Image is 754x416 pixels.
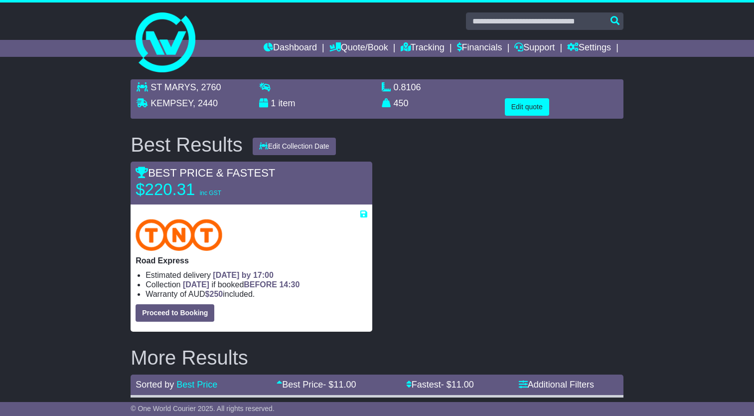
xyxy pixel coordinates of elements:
a: Best Price- $11.00 [277,380,356,390]
a: Dashboard [264,40,317,57]
li: Estimated delivery [146,270,367,280]
span: $ [205,290,223,298]
h2: More Results [131,347,623,369]
span: inc GST [200,190,221,197]
a: Additional Filters [519,380,594,390]
span: BEST PRICE & FASTEST [136,167,275,179]
a: Best Price [176,380,217,390]
span: - $ [323,380,356,390]
span: 14:30 [279,280,300,289]
span: , 2760 [196,82,221,92]
li: Collection [146,280,367,289]
p: Road Express [136,256,367,265]
div: Best Results [126,134,248,156]
span: [DATE] [183,280,209,289]
span: 450 [394,98,409,108]
span: ST MARYS [151,82,196,92]
a: Support [514,40,555,57]
span: 11.00 [333,380,356,390]
span: - $ [441,380,474,390]
a: Financials [457,40,502,57]
a: Tracking [401,40,445,57]
img: TNT Domestic: Road Express [136,219,222,251]
button: Edit Collection Date [253,138,336,155]
span: KEMPSEY [151,98,193,108]
span: 11.00 [452,380,474,390]
button: Proceed to Booking [136,304,214,322]
p: $220.31 [136,180,260,200]
span: © One World Courier 2025. All rights reserved. [131,405,275,413]
a: Fastest- $11.00 [406,380,474,390]
li: Warranty of AUD included. [146,289,367,299]
span: Sorted by [136,380,174,390]
span: item [278,98,295,108]
span: 0.8106 [394,82,421,92]
span: 250 [210,290,223,298]
a: Settings [567,40,611,57]
span: if booked [183,280,300,289]
span: [DATE] by 17:00 [213,271,274,279]
a: Quote/Book [329,40,388,57]
button: Edit quote [505,98,549,116]
span: BEFORE [244,280,277,289]
span: , 2440 [193,98,218,108]
span: 1 [271,98,276,108]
